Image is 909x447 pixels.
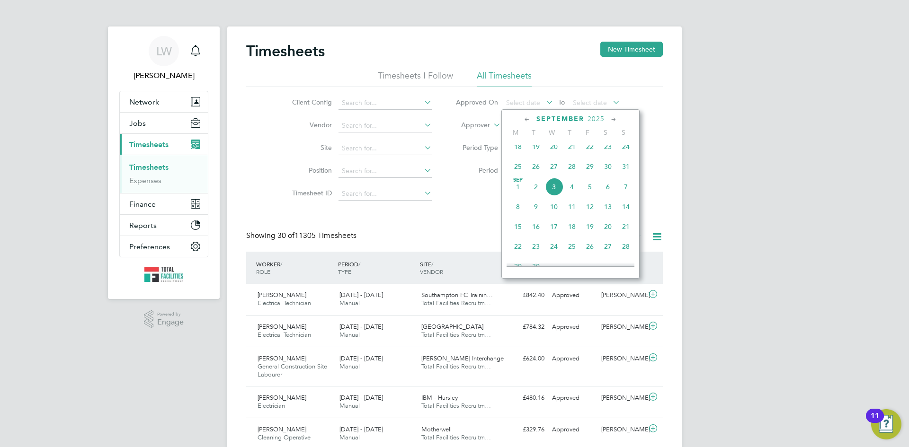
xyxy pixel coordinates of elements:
[258,402,285,410] span: Electrician
[129,200,156,209] span: Finance
[277,231,356,240] span: 11305 Timesheets
[525,128,543,137] span: T
[421,394,458,402] span: IBM - Hursley
[339,187,432,201] input: Search for...
[617,218,635,236] span: 21
[597,422,647,438] div: [PERSON_NAME]
[258,299,311,307] span: Electrical Technician
[258,362,327,378] span: General Construction Site Labourer
[563,237,581,255] span: 25
[120,113,208,133] button: Jobs
[588,115,605,123] span: 2025
[455,143,498,152] label: Period Type
[581,138,599,156] span: 22
[120,91,208,112] button: Network
[576,232,642,242] label: Approved
[477,70,532,87] li: All Timesheets
[536,115,584,123] span: September
[421,433,491,441] span: Total Facilities Recruitm…
[339,425,383,433] span: [DATE] - [DATE]
[617,158,635,175] span: 31
[129,242,170,251] span: Preferences
[597,319,647,335] div: [PERSON_NAME]
[129,97,159,106] span: Network
[527,218,545,236] span: 16
[527,257,545,275] span: 30
[339,323,383,331] span: [DATE] - [DATE]
[157,310,184,318] span: Powered by
[144,310,184,328] a: Powered byEngage
[421,291,493,299] span: Southampton FC Trainin…
[581,218,599,236] span: 19
[545,178,563,196] span: 3
[617,237,635,255] span: 28
[509,178,527,196] span: 1
[617,138,635,156] span: 24
[120,193,208,214] button: Finance
[599,218,617,236] span: 20
[561,128,579,137] span: T
[431,260,433,268] span: /
[615,128,633,137] span: S
[421,299,491,307] span: Total Facilities Recruitm…
[289,121,332,129] label: Vendor
[545,158,563,175] span: 27
[258,433,311,441] span: Cleaning Operative
[289,98,332,106] label: Client Config
[157,318,184,326] span: Engage
[421,425,452,433] span: Motherwell
[509,237,527,255] span: 22
[599,178,617,196] span: 6
[597,390,647,406] div: [PERSON_NAME]
[339,142,432,155] input: Search for...
[120,134,208,155] button: Timesheets
[563,138,581,156] span: 21
[258,331,311,339] span: Electrical Technician
[280,260,282,268] span: /
[258,291,306,299] span: [PERSON_NAME]
[256,268,270,275] span: ROLE
[129,119,146,128] span: Jobs
[258,394,306,402] span: [PERSON_NAME]
[597,128,615,137] span: S
[509,178,527,183] span: Sep
[108,26,220,299] nav: Main navigation
[339,299,360,307] span: Manual
[339,433,360,441] span: Manual
[581,198,599,216] span: 12
[129,221,157,230] span: Reports
[597,351,647,367] div: [PERSON_NAME]
[617,178,635,196] span: 7
[548,351,597,367] div: Approved
[254,255,336,280] div: WORKER
[455,166,498,175] label: Period
[246,42,325,61] h2: Timesheets
[258,354,306,362] span: [PERSON_NAME]
[563,198,581,216] span: 11
[277,231,294,240] span: 30 of
[447,121,490,130] label: Approver
[120,215,208,236] button: Reports
[339,402,360,410] span: Manual
[581,158,599,175] span: 29
[358,260,360,268] span: /
[339,331,360,339] span: Manual
[499,422,548,438] div: £329.76
[421,362,491,370] span: Total Facilities Recruitm…
[339,291,383,299] span: [DATE] - [DATE]
[378,70,453,87] li: Timesheets I Follow
[129,176,161,185] a: Expenses
[597,288,647,303] div: [PERSON_NAME]
[545,237,563,255] span: 24
[506,98,540,107] span: Select date
[548,422,597,438] div: Approved
[120,155,208,193] div: Timesheets
[418,255,499,280] div: SITE
[339,165,432,178] input: Search for...
[545,138,563,156] span: 20
[507,128,525,137] span: M
[527,158,545,175] span: 26
[338,268,351,275] span: TYPE
[871,416,879,428] div: 11
[499,390,548,406] div: £480.16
